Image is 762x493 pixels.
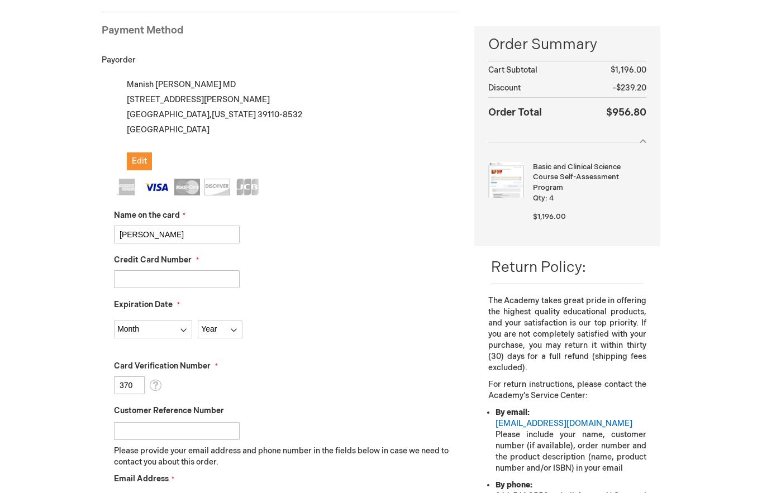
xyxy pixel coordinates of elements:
[488,83,521,93] span: Discount
[127,152,152,170] button: Edit
[488,35,646,61] span: Order Summary
[114,300,173,309] span: Expiration Date
[488,104,542,120] strong: Order Total
[549,194,554,203] span: 4
[533,212,566,221] span: $1,196.00
[144,179,170,195] img: Visa
[132,156,147,166] span: Edit
[235,179,260,195] img: JCB
[488,379,646,401] p: For return instructions, please contact the Academy’s Service Center:
[114,210,180,220] span: Name on the card
[212,110,256,119] span: [US_STATE]
[114,406,224,415] span: Customer Reference Number
[613,83,646,93] span: -$239.20
[114,474,169,484] span: Email Address
[488,295,646,374] p: The Academy takes great pride in offering the highest quality educational products, and your sati...
[606,107,646,118] span: $956.80
[496,480,532,490] strong: By phone:
[114,77,458,170] div: Manish [PERSON_NAME] MD [STREET_ADDRESS][PERSON_NAME] [GEOGRAPHIC_DATA] , 39110-8532 [GEOGRAPHIC_...
[491,259,586,276] span: Return Policy:
[496,408,530,417] strong: By email:
[114,376,145,394] input: Card Verification Number
[114,270,240,288] input: Credit Card Number
[488,61,579,80] th: Cart Subtotal
[114,361,211,371] span: Card Verification Number
[488,162,524,198] img: Basic and Clinical Science Course Self-Assessment Program
[114,255,192,265] span: Credit Card Number
[174,179,200,195] img: MasterCard
[496,419,632,428] a: [EMAIL_ADDRESS][DOMAIN_NAME]
[204,179,230,195] img: Discover
[102,55,136,65] span: Payorder
[533,194,545,203] span: Qty
[496,407,646,474] li: Please include your name, customer number (if available), order number and the product descriptio...
[102,23,458,44] div: Payment Method
[114,179,140,195] img: American Express
[611,65,646,75] span: $1,196.00
[114,446,458,468] p: Please provide your email address and phone number in the fields below in case we need to contact...
[533,162,644,193] strong: Basic and Clinical Science Course Self-Assessment Program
